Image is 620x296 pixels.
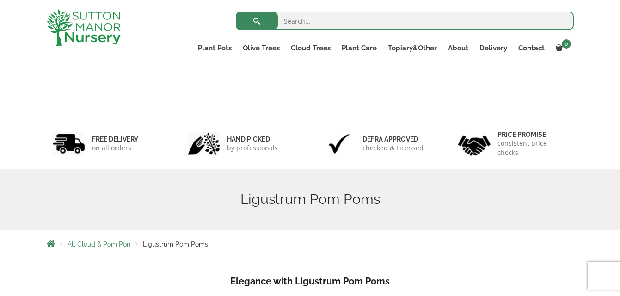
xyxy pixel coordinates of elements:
[92,143,138,153] p: on all orders
[188,132,220,155] img: 2.jpg
[68,240,130,248] a: All Cloud & Pom Pon
[143,240,208,248] span: Ligustrum Pom Poms
[336,42,382,55] a: Plant Care
[458,129,491,158] img: 4.jpg
[323,132,356,155] img: 3.jpg
[497,130,568,139] h6: Price promise
[227,135,278,143] h6: hand picked
[237,42,285,55] a: Olive Trees
[47,9,121,46] img: logo
[562,39,571,49] span: 0
[192,42,237,55] a: Plant Pots
[550,42,574,55] a: 0
[47,240,574,247] nav: Breadcrumbs
[513,42,550,55] a: Contact
[362,143,424,153] p: checked & Licensed
[474,42,513,55] a: Delivery
[227,143,278,153] p: by professionals
[362,135,424,143] h6: Defra approved
[230,276,390,287] b: Elegance with Ligustrum Pom Poms
[382,42,442,55] a: Topiary&Other
[497,139,568,157] p: consistent price checks
[285,42,336,55] a: Cloud Trees
[47,191,574,208] h1: Ligustrum Pom Poms
[236,12,574,30] input: Search...
[92,135,138,143] h6: FREE DELIVERY
[442,42,474,55] a: About
[53,132,85,155] img: 1.jpg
